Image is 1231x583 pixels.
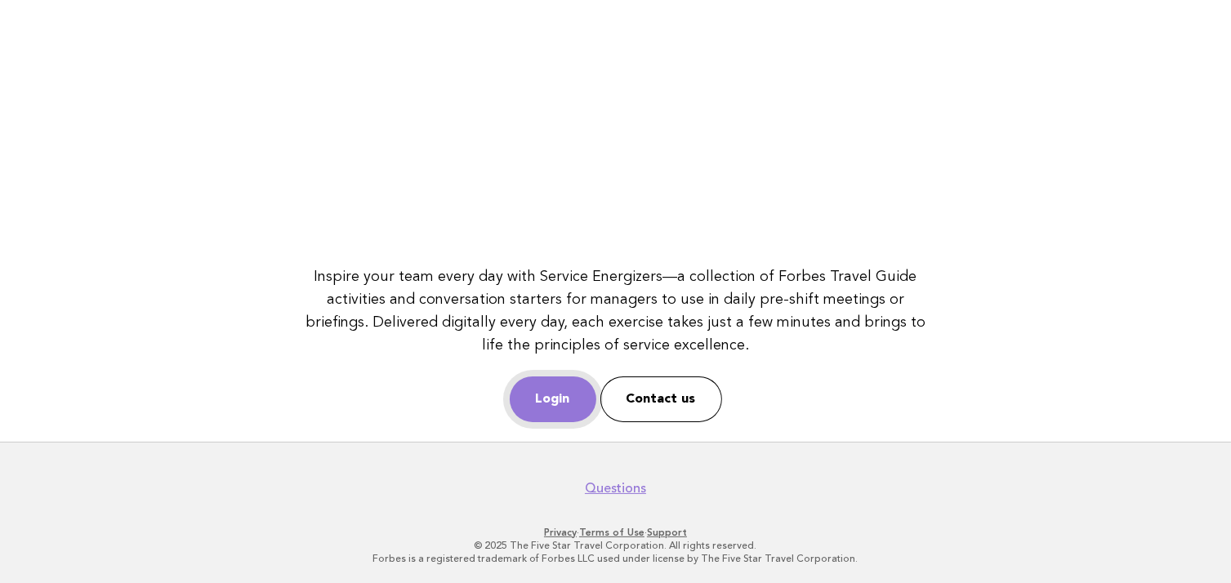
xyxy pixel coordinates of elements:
a: Contact us [600,376,722,422]
p: · · [116,526,1116,539]
a: Privacy [544,527,577,538]
a: Questions [585,480,646,496]
a: Terms of Use [579,527,644,538]
p: Inspire your team every day with Service Energizers—a collection of Forbes Travel Guide activitie... [305,265,927,357]
a: Login [510,376,596,422]
a: Support [647,527,687,538]
p: Forbes is a registered trademark of Forbes LLC used under license by The Five Star Travel Corpora... [116,552,1116,565]
p: © 2025 The Five Star Travel Corporation. All rights reserved. [116,539,1116,552]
